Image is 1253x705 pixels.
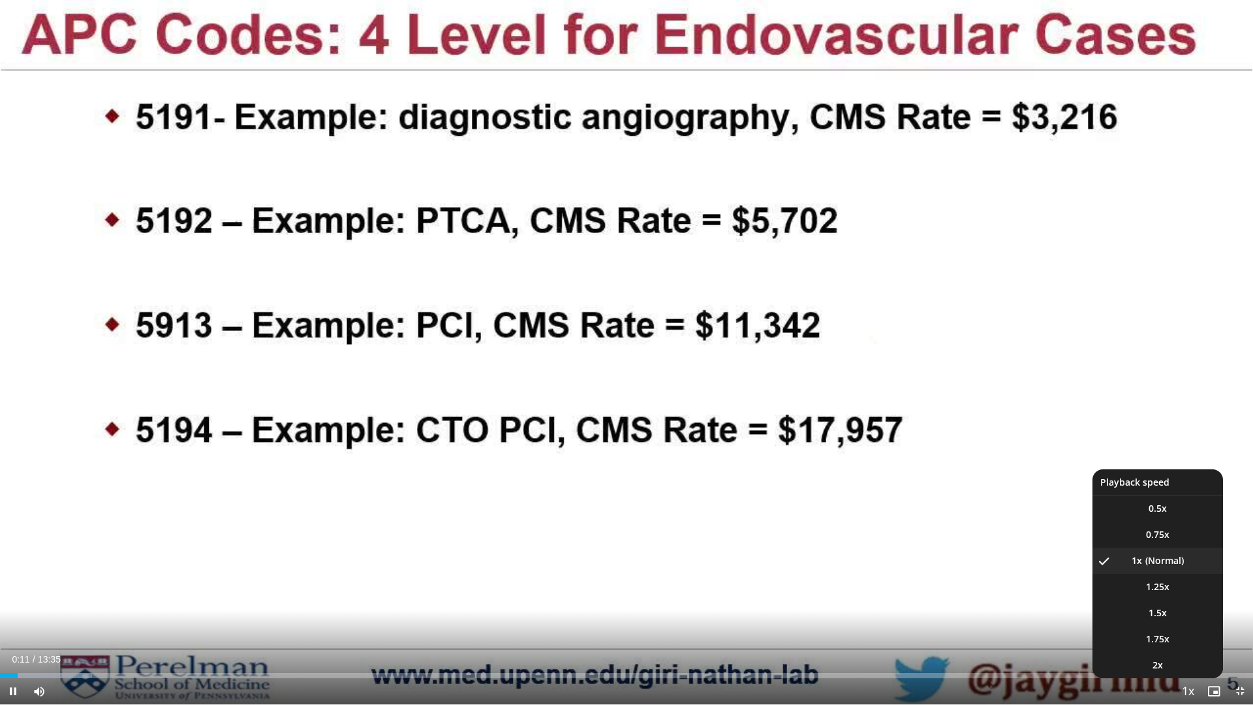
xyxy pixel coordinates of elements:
[26,678,52,704] button: Mute
[12,654,29,665] span: 0:11
[1152,659,1163,672] span: 2x
[1146,528,1169,541] span: 0.75x
[1146,633,1169,646] span: 1.75x
[1146,580,1169,593] span: 1.25x
[33,654,35,665] span: /
[1175,678,1201,704] button: Playback Rate
[1132,554,1142,567] span: 1x
[1149,502,1167,515] span: 0.5x
[1149,606,1167,619] span: 1.5x
[1201,678,1227,704] button: Enable picture-in-picture mode
[38,654,61,665] span: 13:35
[1227,678,1253,704] button: Exit Fullscreen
